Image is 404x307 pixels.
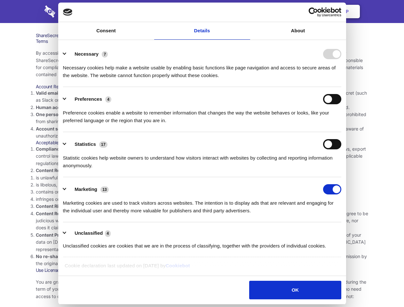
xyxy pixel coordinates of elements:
[36,105,75,110] strong: Human accounts.
[36,146,368,167] li: Your use of the Sharesecret must not violate any applicable laws, including copyright or trademar...
[36,112,90,117] strong: One person per account.
[290,2,318,21] a: Login
[36,203,70,209] strong: Content Rights.
[36,174,368,181] li: is unlawful or promotes unlawful activities
[249,281,341,299] button: OK
[36,254,68,259] strong: No re-sharing.
[36,126,75,131] strong: Account security.
[259,2,289,21] a: Contact
[36,33,368,38] h1: ShareSecret Terms of Service
[36,146,132,152] strong: Compliance with local laws and regulations.
[75,51,99,57] label: Necessary
[36,90,368,104] li: You must provide a valid email address, either directly, or through approved third-party integrat...
[250,22,346,40] a: About
[63,94,115,104] button: Preferences (4)
[36,232,368,253] li: You understand that [DEMOGRAPHIC_DATA] or it’s representatives have no ability to retrieve the pl...
[75,186,97,192] label: Marketing
[36,253,368,267] li: If you were the recipient of a Sharesecret link, you agree not to re-share it with anyone else, u...
[36,210,368,232] li: You are solely responsible for the content you share on Sharesecret, and with the people you shar...
[63,59,341,79] div: Necessary cookies help make a website usable by enabling basic functions like page navigation and...
[36,188,368,195] li: contains or installs any active malware or exploits, or uses our platform for exploit delivery (s...
[36,181,368,188] li: is libelous, defamatory, or fraudulent
[36,38,368,44] h3: Terms
[36,211,87,216] strong: Content Responsibility.
[75,96,102,102] label: Preferences
[102,51,108,58] span: 7
[100,186,109,193] span: 13
[36,125,368,140] li: You are responsible for your own account security, including the security of your Sharesecret acc...
[105,96,111,103] span: 4
[99,141,107,148] span: 17
[63,139,112,149] button: Statistics (17)
[36,203,368,210] li: You agree that you will use Sharesecret only to secure and share content that you have the right ...
[36,279,368,300] p: You are granted permission to use the [DEMOGRAPHIC_DATA] services, subject to these terms of serv...
[63,149,341,169] div: Statistic cookies help website owners to understand how visitors interact with websites by collec...
[36,84,368,90] h3: Account Requirements
[63,49,112,59] button: Necessary (7)
[285,7,341,17] a: Usercentrics Cookiebot - opens in a new window
[36,50,368,78] p: By accessing the Sharesecret web application at and any other related services, apps and software...
[36,196,368,203] li: infringes on any proprietary right of any party, including patent, trademark, trade secret, copyr...
[188,2,216,21] a: Pricing
[36,267,368,273] h3: Use License
[36,140,368,146] h3: Acceptable Use
[63,194,341,215] div: Marketing cookies are used to track visitors across websites. The intention is to display ads tha...
[154,22,250,40] a: Details
[63,184,113,194] button: Marketing (13)
[36,232,72,238] strong: Content Privacy.
[44,5,99,18] img: logo-wordmark-white-trans-d4663122ce5f474addd5e946df7df03e33cb6a1c49d2221995e7729f52c070b2.svg
[63,237,341,250] div: Unclassified cookies are cookies that we are in the process of classifying, together with the pro...
[36,104,368,111] li: Only human beings may create accounts. “Bot” accounts — those created by software, in an automate...
[166,263,190,268] a: Cookiebot
[36,168,83,173] strong: Content Restrictions.
[75,141,96,147] label: Statistics
[58,22,154,40] a: Consent
[105,230,111,237] span: 4
[36,90,61,96] strong: Valid email.
[63,104,341,124] div: Preference cookies enable a website to remember information that changes the way the website beha...
[36,111,368,125] li: You are not allowed to share account credentials. Each account is dedicated to the individual who...
[60,262,344,274] div: Cookie declaration last updated on [DATE] by
[63,9,73,16] img: logo
[36,167,368,203] li: You agree NOT to use Sharesecret to upload or share content that:
[63,229,115,237] button: Unclassified (4)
